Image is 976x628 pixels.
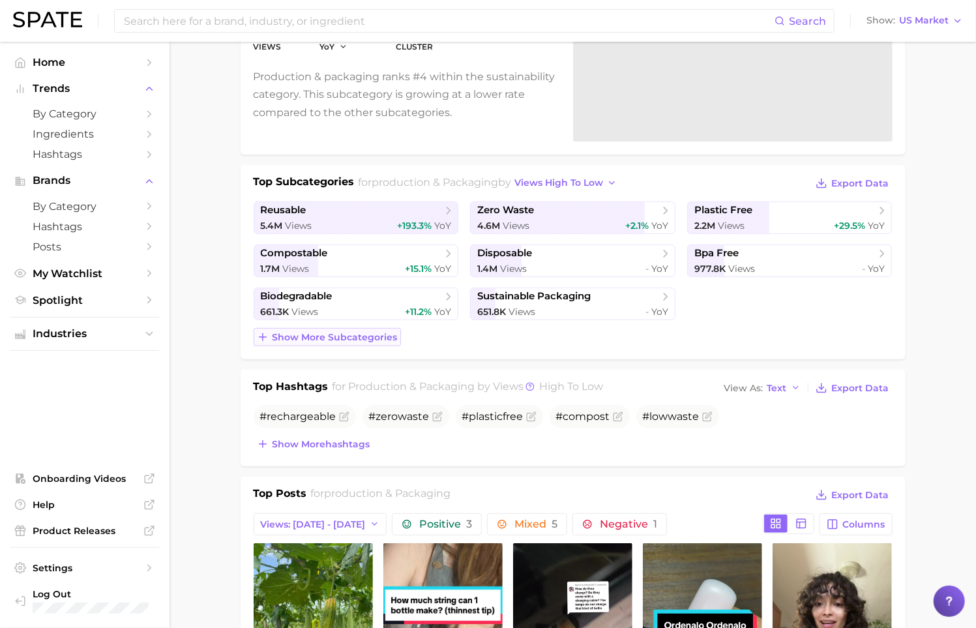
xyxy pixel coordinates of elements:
button: Export Data [812,379,892,397]
span: #lowwaste [643,410,700,423]
span: YoY [651,306,668,318]
dt: cluster [396,39,524,55]
span: bpa free [694,247,739,260]
span: Hashtags [33,220,137,233]
span: compostable [261,247,328,260]
h1: Top Subcategories [254,174,355,194]
span: YoY [868,220,885,232]
span: US Market [899,17,949,24]
a: Spotlight [10,290,159,310]
a: Onboarding Videos [10,469,159,488]
a: by Category [10,196,159,217]
span: YoY [651,220,668,232]
button: Show morehashtags [254,435,374,453]
span: views high to low [514,177,603,188]
span: 5.4m [261,220,283,232]
span: Views [500,263,527,275]
a: Settings [10,558,159,578]
span: #zerowaste [369,410,430,423]
button: Views: [DATE] - [DATE] [254,513,387,535]
span: high to low [539,380,603,393]
span: Search [789,15,826,27]
span: Views [286,220,312,232]
a: Log out. Currently logged in with e-mail adam@spate.nyc. [10,584,159,618]
span: Onboarding Videos [33,473,137,485]
a: biodegradable661.3k Views+11.2% YoY [254,288,459,320]
button: Flag as miscategorized or irrelevant [339,411,349,422]
span: Views [503,220,529,232]
input: Search here for a brand, industry, or ingredient [123,10,775,32]
span: by Category [33,200,137,213]
span: Negative [600,519,657,530]
span: - [645,263,649,275]
span: production & packaging [348,380,475,393]
a: zero waste4.6m Views+2.1% YoY [470,202,675,234]
span: YoY [868,263,885,275]
span: 977.8k [694,263,726,275]
span: 651.8k [477,306,506,318]
dt: Views [254,39,299,55]
span: Home [33,56,137,68]
span: by Category [33,108,137,120]
span: 2.2m [694,220,715,232]
button: Show more subcategories [254,328,401,346]
span: +11.2% [405,306,432,318]
button: views high to low [511,174,621,192]
span: #rechargeable [260,410,336,423]
a: disposable1.4m Views- YoY [470,245,675,277]
span: Positive [419,519,472,530]
span: reusable [261,204,306,217]
span: disposable [477,247,532,260]
span: Export Data [832,490,889,501]
button: Flag as miscategorized or irrelevant [526,411,537,422]
button: Flag as miscategorized or irrelevant [702,411,713,422]
span: Export Data [832,383,889,394]
button: Brands [10,171,159,190]
span: YoY [434,263,451,275]
button: Columns [820,513,892,535]
span: Show [866,17,895,24]
span: Columns [843,519,885,530]
a: compostable1.7m Views+15.1% YoY [254,245,459,277]
h2: for by Views [332,379,603,397]
a: Help [10,495,159,515]
span: YoY [434,220,451,232]
a: My Watchlist [10,263,159,284]
span: plastic free [694,204,752,217]
span: 1.4m [477,263,497,275]
span: YoY [651,263,668,275]
button: Flag as miscategorized or irrelevant [613,411,623,422]
span: Text [767,385,787,392]
p: Production & packaging ranks #4 within the sustainability category. This subcategory is growing a... [254,68,557,121]
a: Hashtags [10,144,159,164]
button: Flag as miscategorized or irrelevant [432,411,443,422]
span: Spotlight [33,294,137,307]
span: Views [728,263,755,275]
span: +2.1% [625,220,649,232]
span: +15.1% [405,263,432,275]
span: Posts [33,241,137,253]
span: biodegradable [261,290,333,303]
span: Mixed [514,519,557,530]
span: Ingredients [33,128,137,140]
span: Help [33,499,137,511]
span: sustainable packaging [477,290,591,303]
span: YoY [434,306,451,318]
span: 5 [552,518,557,530]
span: Industries [33,328,137,340]
span: 3 [466,518,472,530]
span: +29.5% [834,220,865,232]
a: plastic free2.2m Views+29.5% YoY [687,202,893,234]
a: Product Releases [10,521,159,541]
a: Home [10,52,159,72]
span: View As [724,385,763,392]
span: 1 [653,518,657,530]
span: Views: [DATE] - [DATE] [261,519,366,530]
span: #compost [556,410,610,423]
button: Export Data [812,174,892,192]
span: Product Releases [33,525,137,537]
span: Trends [33,83,137,95]
a: reusable5.4m Views+193.3% YoY [254,202,459,234]
h1: Top Hashtags [254,379,329,397]
span: YoY [320,41,335,52]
